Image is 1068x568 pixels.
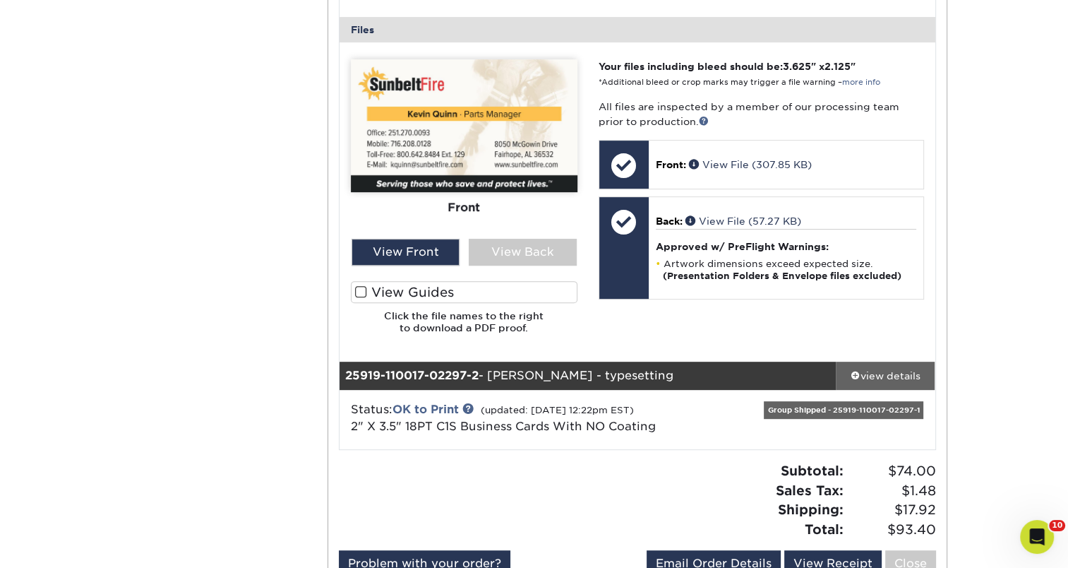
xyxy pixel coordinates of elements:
a: View File (307.85 KB) [689,159,812,170]
span: Front: [656,159,686,170]
strong: 25919-110017-02297-2 [345,369,479,382]
div: - [PERSON_NAME] - typesetting [340,362,836,390]
p: All files are inspected by a member of our processing team prior to production. [599,100,924,129]
label: View Guides [351,281,577,303]
strong: Sales Tax: [776,483,844,498]
h4: Approved w/ PreFlight Warnings: [656,241,916,252]
a: view details [836,362,935,390]
a: OK to Print [392,403,459,416]
div: View Front [352,239,460,266]
strong: Subtotal: [781,463,844,478]
span: 2.125 [824,61,851,72]
span: 10 [1049,520,1065,531]
strong: (Presentation Folders & Envelope files excluded) [663,271,901,281]
iframe: Intercom live chat [1020,520,1054,554]
span: $93.40 [848,520,936,540]
span: Back: [656,215,683,227]
div: Front [351,192,577,223]
span: $74.00 [848,461,936,481]
strong: Total: [805,521,844,537]
li: Artwork dimensions exceed expected size. [656,258,916,282]
h6: Click the file names to the right to download a PDF proof. [351,310,577,345]
a: 2" X 3.5" 18PT C1S Business Cards With NO Coating [351,420,656,433]
small: (updated: [DATE] 12:22pm EST) [481,405,634,415]
span: 3.625 [783,61,811,72]
small: *Additional bleed or crop marks may trigger a file warning – [599,78,880,87]
strong: Shipping: [778,502,844,517]
span: $17.92 [848,500,936,520]
div: View Back [469,239,577,266]
div: Group Shipped - 25919-110017-02297-1 [764,401,923,419]
div: Files [340,17,935,42]
strong: Your files including bleed should be: " x " [599,61,856,72]
div: view details [836,369,935,383]
span: $1.48 [848,481,936,501]
a: more info [842,78,880,87]
div: Status: [340,401,736,435]
a: View File (57.27 KB) [685,215,801,227]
